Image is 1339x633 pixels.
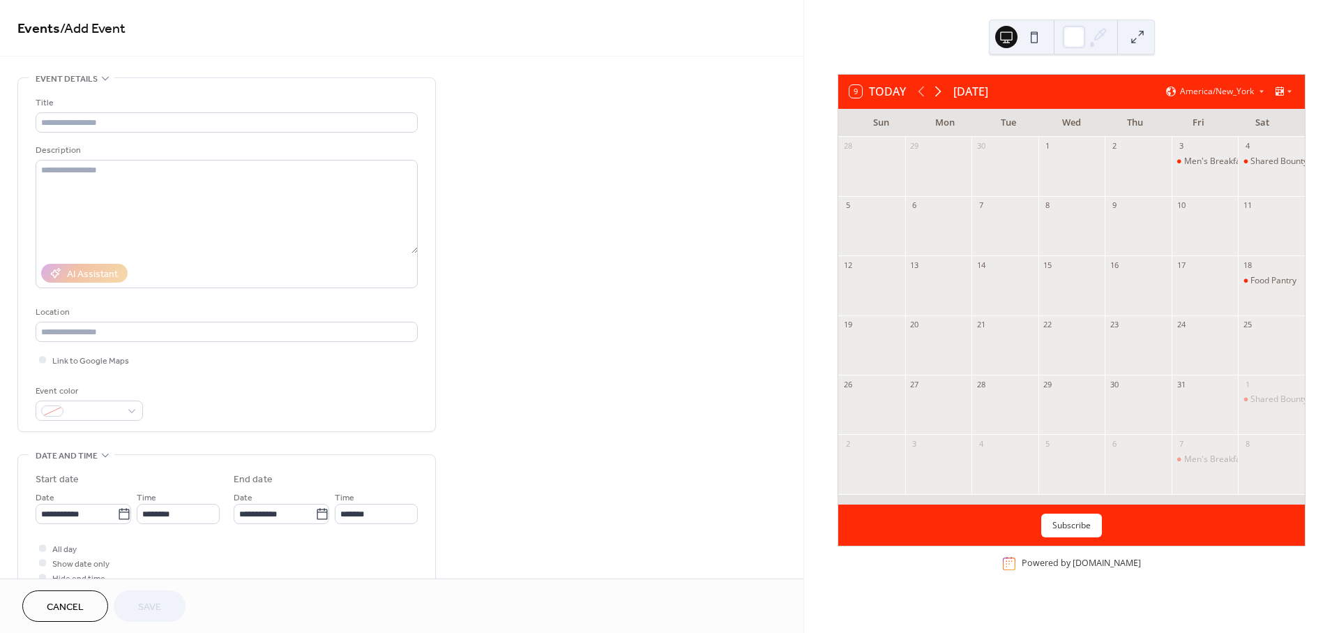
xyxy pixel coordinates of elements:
[1242,320,1253,330] div: 25
[1180,87,1254,96] span: America/New_York
[137,491,156,505] span: Time
[909,320,920,330] div: 20
[1242,438,1253,449] div: 8
[36,472,79,487] div: Start date
[842,379,853,389] div: 26
[234,472,273,487] div: End date
[909,260,920,270] div: 13
[52,557,109,572] span: Show date only
[1176,260,1186,270] div: 17
[909,200,920,211] div: 6
[1041,514,1102,537] button: Subscribe
[1172,156,1239,167] div: Men's Breakfast
[1103,109,1167,137] div: Thu
[1176,438,1186,449] div: 7
[976,320,986,330] div: 21
[36,143,415,158] div: Description
[1043,200,1053,211] div: 8
[976,109,1040,137] div: Tue
[52,572,105,586] span: Hide end time
[1172,454,1239,466] div: Men's Breakfast
[976,379,986,389] div: 28
[1238,394,1305,405] div: Shared Bounty Thrift Shop
[913,109,976,137] div: Mon
[36,96,415,110] div: Title
[1242,141,1253,151] div: 4
[953,83,988,100] div: [DATE]
[909,379,920,389] div: 27
[234,491,252,505] span: Date
[1250,275,1296,287] div: Food Pantry
[1073,558,1141,569] a: [DOMAIN_NAME]
[1242,200,1253,211] div: 11
[36,491,54,505] span: Date
[1043,379,1053,389] div: 29
[976,438,986,449] div: 4
[22,590,108,622] button: Cancel
[36,384,140,399] div: Event color
[842,438,853,449] div: 2
[36,305,415,320] div: Location
[842,200,853,211] div: 5
[909,438,920,449] div: 3
[1176,141,1186,151] div: 3
[1109,141,1119,151] div: 2
[842,260,853,270] div: 12
[1184,454,1248,466] div: Men's Breakfast
[60,15,126,43] span: / Add Event
[1184,156,1248,167] div: Men's Breakfast
[1109,379,1119,389] div: 30
[1043,320,1053,330] div: 22
[976,200,986,211] div: 7
[842,141,853,151] div: 28
[36,72,98,87] span: Event details
[1043,438,1053,449] div: 5
[1109,260,1119,270] div: 16
[842,320,853,330] div: 19
[845,82,911,101] button: 9Today
[1230,109,1294,137] div: Sat
[1176,320,1186,330] div: 24
[36,449,98,463] span: Date and time
[1167,109,1230,137] div: Fri
[1109,438,1119,449] div: 6
[1022,558,1141,569] div: Powered by
[1242,379,1253,389] div: 1
[976,141,986,151] div: 30
[1109,320,1119,330] div: 23
[1109,200,1119,211] div: 9
[47,600,84,615] span: Cancel
[1043,141,1053,151] div: 1
[976,260,986,270] div: 14
[52,354,129,368] span: Link to Google Maps
[1040,109,1103,137] div: Wed
[1238,156,1305,167] div: Shared Bounty Thrift Shop
[909,141,920,151] div: 29
[1176,200,1186,211] div: 10
[1043,260,1053,270] div: 15
[1176,379,1186,389] div: 31
[17,15,60,43] a: Events
[52,542,77,557] span: All day
[1238,275,1305,287] div: Food Pantry
[335,491,354,505] span: Time
[1242,260,1253,270] div: 18
[849,109,913,137] div: Sun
